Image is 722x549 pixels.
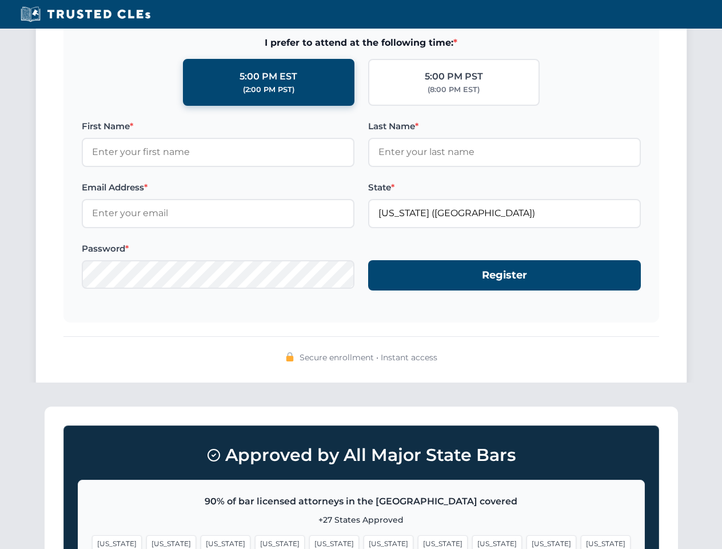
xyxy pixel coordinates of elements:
[92,514,631,526] p: +27 States Approved
[243,84,294,96] div: (2:00 PM PST)
[82,120,354,133] label: First Name
[300,351,437,364] span: Secure enrollment • Instant access
[92,494,631,509] p: 90% of bar licensed attorneys in the [GEOGRAPHIC_DATA] covered
[82,199,354,228] input: Enter your email
[82,35,641,50] span: I prefer to attend at the following time:
[82,181,354,194] label: Email Address
[82,138,354,166] input: Enter your first name
[368,138,641,166] input: Enter your last name
[368,120,641,133] label: Last Name
[368,260,641,291] button: Register
[240,69,297,84] div: 5:00 PM EST
[425,69,483,84] div: 5:00 PM PST
[285,352,294,361] img: 🔒
[78,440,645,471] h3: Approved by All Major State Bars
[17,6,154,23] img: Trusted CLEs
[82,242,354,256] label: Password
[428,84,480,96] div: (8:00 PM EST)
[368,199,641,228] input: Florida (FL)
[368,181,641,194] label: State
